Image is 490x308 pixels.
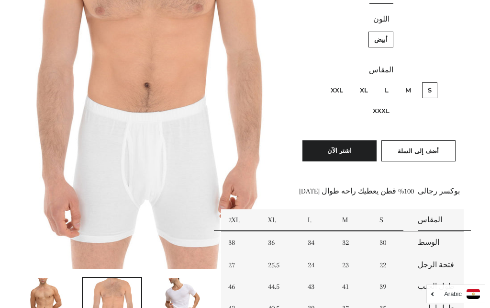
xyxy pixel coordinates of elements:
td: 41 [335,276,373,297]
td: 32 [335,231,373,254]
label: M [400,82,417,98]
td: 44.5 [261,276,301,297]
label: المقاس [299,64,464,76]
td: 25.5 [261,254,301,276]
td: 24 [301,254,335,276]
a: Arabic [432,289,480,299]
td: 27 [221,254,261,276]
td: 2XL [221,209,261,231]
label: XXL [325,82,349,98]
td: الوسط [411,231,464,254]
td: المقاس [411,209,464,231]
span: أضف إلى السلة [398,147,439,155]
label: S [422,82,437,98]
td: فتحة الرجل [411,254,464,276]
td: 34 [301,231,335,254]
td: S [372,209,411,231]
td: M [335,209,373,231]
td: 23 [335,254,373,276]
td: XL [261,209,301,231]
td: 39 [372,276,411,297]
label: L [379,82,394,98]
button: أضف إلى السلة [381,140,456,161]
td: طول الجنب [411,276,464,297]
label: XXXL [367,103,395,119]
i: Arabic [444,291,462,297]
label: أبيض [368,32,393,47]
td: 38 [221,231,261,254]
label: اللون [299,13,464,25]
td: L [301,209,335,231]
td: 22 [372,254,411,276]
td: 43 [301,276,335,297]
td: 30 [372,231,411,254]
td: 46 [221,276,261,297]
label: XL [354,82,374,98]
p: بوكسر رجالى 100% قطن يعطيك راحه طوال [DATE] [299,185,464,197]
button: اشتر الآن [302,140,377,161]
td: 36 [261,231,301,254]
